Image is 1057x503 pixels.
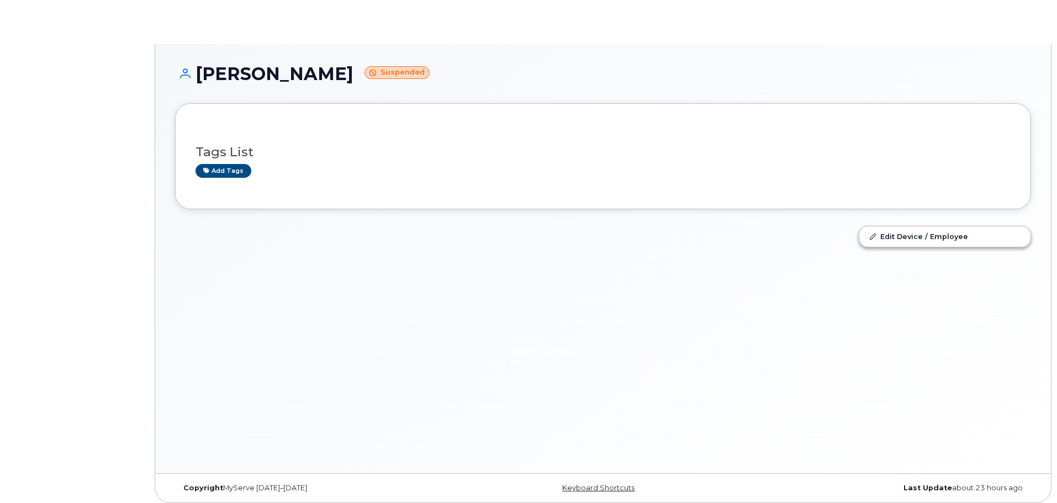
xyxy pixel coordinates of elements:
a: Add tags [195,164,251,178]
small: Suspended [364,66,430,79]
div: MyServe [DATE]–[DATE] [175,484,461,493]
h3: Tags List [195,145,1011,159]
a: Keyboard Shortcuts [562,484,635,492]
strong: Last Update [903,484,952,492]
strong: Copyright [183,484,223,492]
a: Edit Device / Employee [859,226,1030,246]
h1: [PERSON_NAME] [175,64,1031,83]
div: about 23 hours ago [746,484,1031,493]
